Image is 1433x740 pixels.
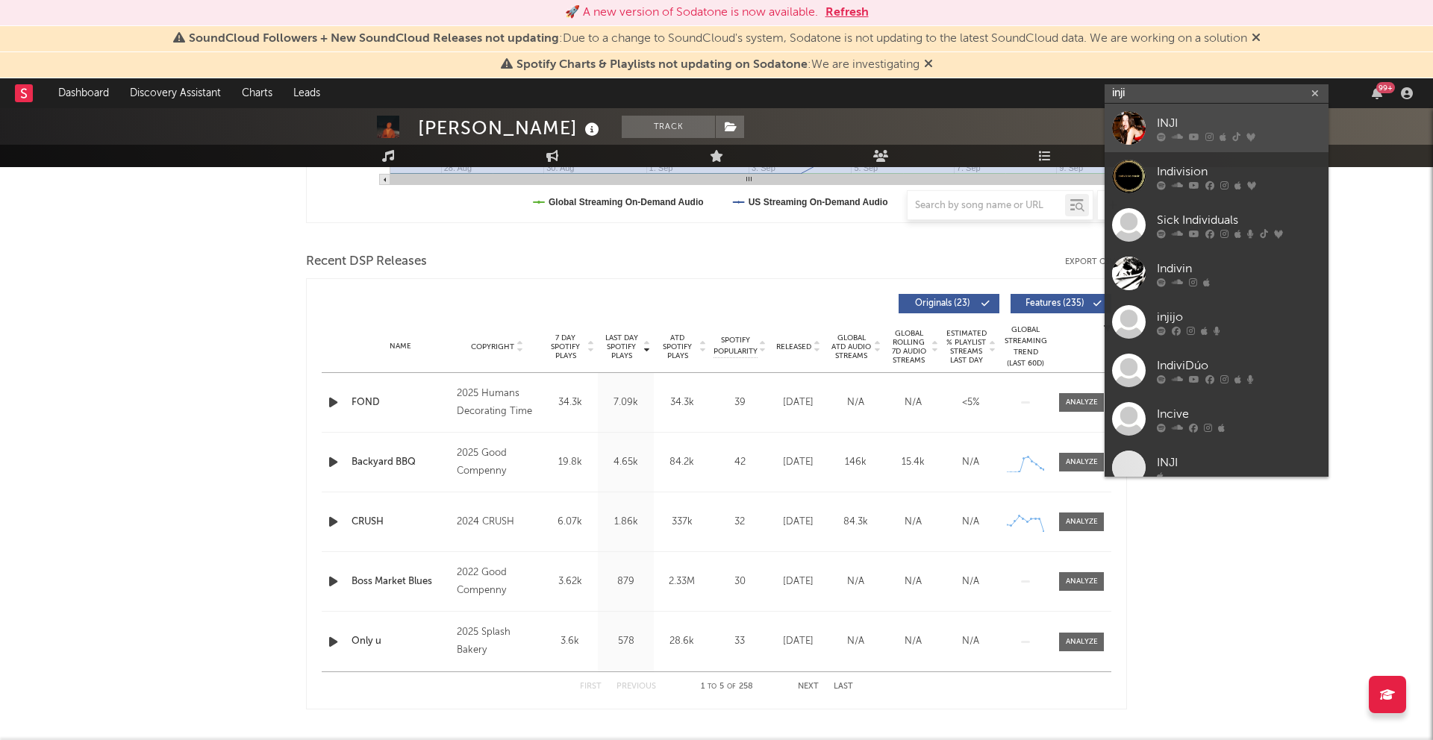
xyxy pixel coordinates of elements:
div: N/A [888,515,938,530]
div: 3.62k [546,574,594,589]
span: Dismiss [1252,33,1261,45]
div: Indivision [1157,163,1321,181]
div: IndiviDúo [1157,357,1321,374]
span: to [708,683,716,690]
div: [DATE] [773,574,823,589]
a: INJI [1105,104,1329,152]
div: 2024 CRUSH [457,513,538,531]
a: IndiviDúo [1105,346,1329,395]
div: 2025 Humans Decorating Time [457,385,538,421]
div: <5% [946,395,996,410]
button: Export CSV [1065,257,1127,266]
input: Search by song name or URL [908,200,1065,212]
a: CRUSH [352,515,449,530]
div: N/A [946,455,996,470]
div: Indivin [1157,260,1321,277]
a: Leads [283,78,331,108]
div: Sick Individuals [1157,211,1321,229]
a: INJI [1105,443,1329,492]
div: 🚀 A new version of Sodatone is now available. [565,4,818,22]
span: Released [776,342,811,351]
span: 7 Day Spotify Plays [546,333,585,360]
div: N/A [888,574,938,589]
div: 32 [714,515,766,530]
div: 4.65k [602,455,650,470]
span: Recent DSP Releases [306,253,427,271]
a: Discovery Assistant [119,78,231,108]
span: : We are investigating [516,59,920,71]
span: Dismiss [924,59,933,71]
button: Last [834,683,853,691]
button: Previous [616,683,656,691]
div: 3.6k [546,634,594,649]
a: Dashboard [48,78,119,108]
div: INJI [1157,454,1321,471]
button: First [580,683,602,691]
div: 30 [714,574,766,589]
a: injijo [1105,298,1329,346]
button: Originals(23) [899,294,999,313]
div: N/A [831,634,881,649]
div: injijo [1157,308,1321,326]
a: FOND [352,395,449,410]
span: Global ATD Audio Streams [831,333,872,360]
span: of [727,683,736,690]
div: 84.3k [831,515,881,530]
div: 15.4k [888,455,938,470]
div: 7.09k [602,395,650,410]
a: Indivin [1105,249,1329,298]
div: 42 [714,455,766,470]
a: Incive [1105,395,1329,443]
div: Name [352,341,449,352]
div: INJI [1157,114,1321,132]
div: 146k [831,455,881,470]
div: 2025 Splash Bakery [457,624,538,659]
button: 99+ [1372,87,1382,99]
div: N/A [946,574,996,589]
a: Sick Individuals [1105,201,1329,249]
div: N/A [831,574,881,589]
span: Features ( 235 ) [1020,299,1089,308]
div: 33 [714,634,766,649]
span: Spotify Charts & Playlists not updating on Sodatone [516,59,808,71]
div: N/A [946,634,996,649]
span: Global Rolling 7D Audio Streams [888,329,929,365]
div: 578 [602,634,650,649]
div: [DATE] [773,455,823,470]
button: Features(235) [1011,294,1111,313]
button: Track [622,116,715,138]
button: Next [798,683,819,691]
span: ATD Spotify Plays [658,333,697,360]
span: Originals ( 23 ) [908,299,977,308]
span: : Due to a change to SoundCloud's system, Sodatone is not updating to the latest SoundCloud data.... [189,33,1247,45]
input: Search for artists [1105,84,1329,103]
div: 337k [658,515,706,530]
div: N/A [831,395,881,410]
div: 19.8k [546,455,594,470]
div: 2022 Good Compenny [457,564,538,600]
div: 1.86k [602,515,650,530]
span: Spotify Popularity [714,335,758,357]
span: Last Day Spotify Plays [602,333,641,360]
div: N/A [888,634,938,649]
div: [DATE] [773,634,823,649]
div: [DATE] [773,515,823,530]
a: Indivision [1105,152,1329,201]
a: Backyard BBQ [352,455,449,470]
span: SoundCloud Followers + New SoundCloud Releases not updating [189,33,559,45]
div: 1 5 258 [686,678,768,696]
div: Incive [1157,405,1321,423]
a: Only u [352,634,449,649]
div: 2025 Good Compenny [457,445,538,480]
a: Boss Market Blues [352,574,449,589]
div: N/A [888,395,938,410]
div: N/A [946,515,996,530]
span: Estimated % Playlist Streams Last Day [946,329,987,365]
div: [DATE] [773,395,823,410]
div: 879 [602,574,650,589]
div: 28.6k [658,634,706,649]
